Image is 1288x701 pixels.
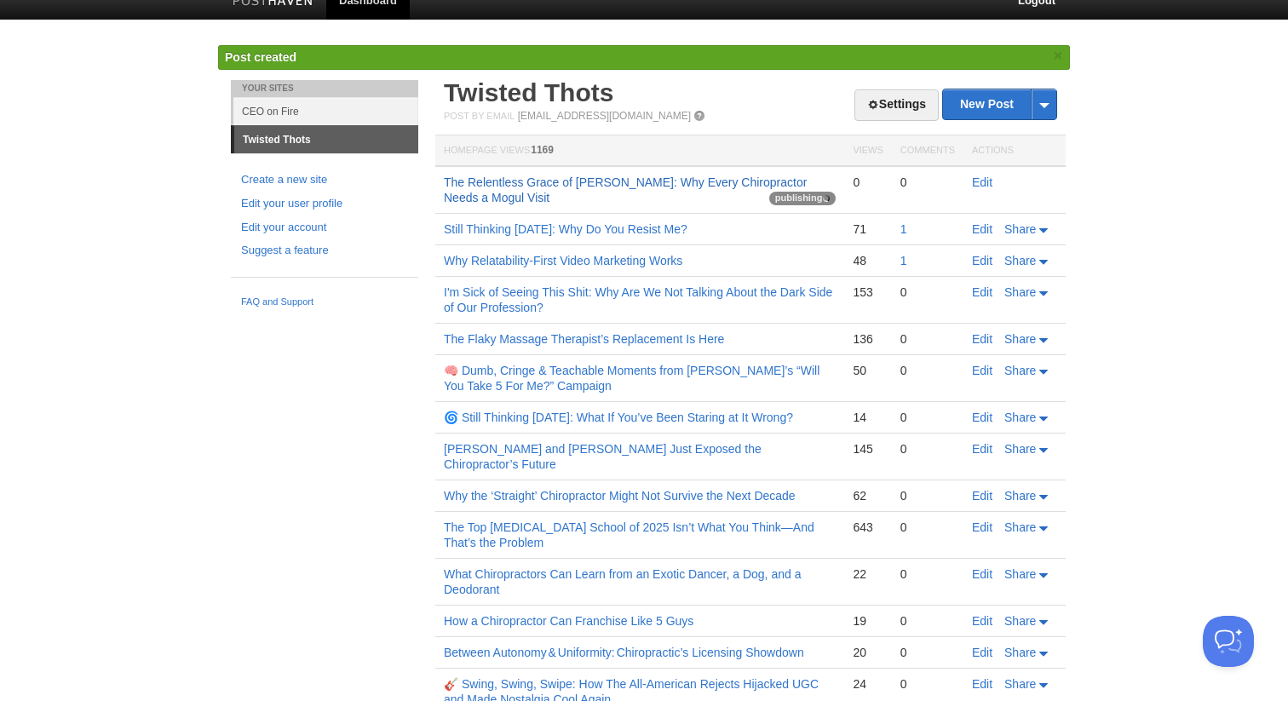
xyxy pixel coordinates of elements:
iframe: Help Scout Beacon - Open [1203,616,1254,667]
a: Create a new site [241,171,408,189]
th: Comments [892,135,963,167]
a: Edit [972,442,992,456]
div: 0 [900,613,955,629]
span: Share [1004,489,1036,503]
a: 🌀 Still Thinking [DATE]: What If You’ve Been Staring at It Wrong? [444,411,793,424]
a: Twisted Thots [234,126,418,153]
a: The Top [MEDICAL_DATA] School of 2025 Isn’t What You Think—And That’s the Problem [444,520,814,549]
span: Share [1004,442,1036,456]
th: Views [844,135,891,167]
a: The Relentless Grace of [PERSON_NAME]: Why Every Chiropractor Needs a Mogul Visit [444,175,807,204]
a: Edit [972,332,992,346]
div: 50 [853,363,883,378]
th: Actions [963,135,1066,167]
span: publishing [769,192,837,205]
a: Edit [972,364,992,377]
a: Why Relatability-First Video Marketing Works [444,254,682,267]
a: 1 [900,222,907,236]
div: 14 [853,410,883,425]
a: Edit [972,254,992,267]
a: Edit your user profile [241,195,408,213]
div: 20 [853,645,883,660]
span: Share [1004,646,1036,659]
a: Edit [972,489,992,503]
div: 48 [853,253,883,268]
div: 0 [900,441,955,457]
span: Share [1004,332,1036,346]
th: Homepage Views [435,135,844,167]
a: New Post [943,89,1056,119]
span: Share [1004,222,1036,236]
a: 🧠 Dumb, Cringe & Teachable Moments from [PERSON_NAME]’s “Will You Take 5 For Me?” Campaign [444,364,819,393]
span: Share [1004,254,1036,267]
div: 19 [853,613,883,629]
div: 0 [900,676,955,692]
div: 0 [900,410,955,425]
a: × [1050,45,1066,66]
a: Suggest a feature [241,242,408,260]
span: Share [1004,614,1036,628]
div: 153 [853,284,883,300]
div: 0 [900,488,955,503]
div: 0 [900,645,955,660]
span: Share [1004,677,1036,691]
span: Share [1004,364,1036,377]
a: 1 [900,254,907,267]
a: Edit [972,411,992,424]
a: [EMAIL_ADDRESS][DOMAIN_NAME] [518,110,691,122]
a: What Chiropractors Can Learn from an Exotic Dancer, a Dog, and a Deodorant [444,567,801,596]
div: 643 [853,520,883,535]
a: Between Autonomy & Uniformity: Chiropractic’s Licensing Showdown [444,646,804,659]
a: The Flaky Massage Therapist’s Replacement Is Here [444,332,724,346]
span: Post by Email [444,111,515,121]
div: 0 [900,175,955,190]
a: I'm Sick of Seeing This Shit: Why Are We Not Talking About the Dark Side of Our Profession? [444,285,832,314]
a: Edit [972,677,992,691]
div: 0 [900,520,955,535]
span: Share [1004,285,1036,299]
div: 71 [853,221,883,237]
div: 0 [900,284,955,300]
a: Edit [972,567,992,581]
div: 145 [853,441,883,457]
div: 0 [900,363,955,378]
a: Edit your account [241,219,408,237]
a: Edit [972,285,992,299]
span: Share [1004,520,1036,534]
a: Settings [854,89,939,121]
span: 1169 [531,144,554,156]
a: Still Thinking [DATE]: Why Do You Resist Me? [444,222,687,236]
a: Twisted Thots [444,78,613,106]
a: Edit [972,222,992,236]
a: Edit [972,520,992,534]
span: Share [1004,567,1036,581]
div: 0 [900,566,955,582]
a: [PERSON_NAME] and [PERSON_NAME] Just Exposed the Chiropractor’s Future [444,442,762,471]
span: Post created [225,50,296,64]
div: 22 [853,566,883,582]
a: Edit [972,646,992,659]
a: Edit [972,614,992,628]
a: CEO on Fire [233,97,418,125]
img: loading-tiny-gray.gif [823,195,830,202]
div: 0 [853,175,883,190]
div: 24 [853,676,883,692]
div: 136 [853,331,883,347]
div: 0 [900,331,955,347]
a: Why the ‘Straight’ Chiropractor Might Not Survive the Next Decade [444,489,796,503]
div: 62 [853,488,883,503]
a: How a Chiropractor Can Franchise Like 5 Guys [444,614,693,628]
span: Share [1004,411,1036,424]
li: Your Sites [231,80,418,97]
a: Edit [972,175,992,189]
a: FAQ and Support [241,295,408,310]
